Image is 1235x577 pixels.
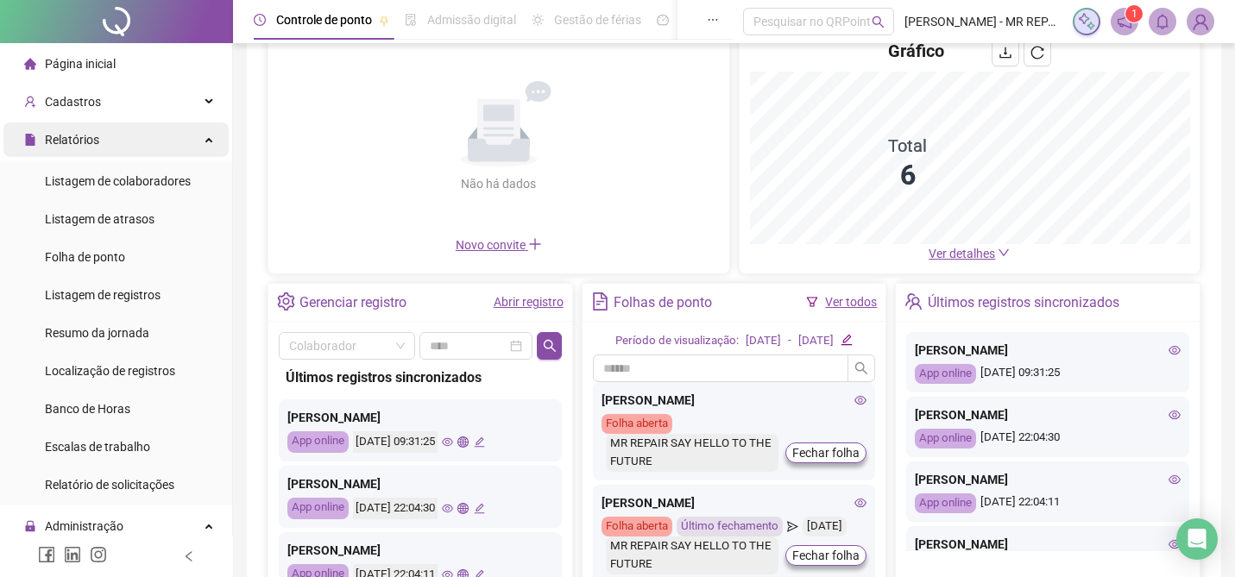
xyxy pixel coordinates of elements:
span: search [543,339,557,353]
span: global [457,503,469,514]
span: dashboard [657,14,669,26]
span: reload [1030,46,1044,60]
div: App online [287,431,349,453]
span: edit [841,334,852,345]
span: Listagem de registros [45,288,161,302]
div: [PERSON_NAME] [915,470,1181,489]
div: Gerenciar registro [299,288,406,317]
span: Administração [45,519,123,533]
span: pushpin [379,16,389,26]
span: Novo convite [456,238,542,252]
button: Fechar folha [785,442,866,463]
span: eye [1169,409,1181,421]
span: Página inicial [45,57,116,71]
span: Escalas de trabalho [45,440,150,454]
div: [PERSON_NAME] [602,493,867,512]
div: MR REPAIR SAY HELLO TO THE FUTURE [606,434,779,472]
span: facebook [38,546,55,563]
div: [PERSON_NAME] [287,474,553,493]
div: Últimos registros sincronizados [286,367,555,388]
span: file-done [405,14,417,26]
sup: 1 [1125,5,1143,22]
span: Gestão de férias [554,13,641,27]
span: global [457,436,469,448]
div: Folhas de ponto [614,288,712,317]
div: App online [915,493,976,513]
span: Relatórios [45,133,99,147]
span: filter [806,296,818,308]
span: Ver detalhes [929,247,995,260]
div: [PERSON_NAME] [287,408,553,427]
span: instagram [90,546,107,563]
span: Relatório de solicitações [45,478,174,492]
div: Período de visualização: [615,332,739,350]
div: Não há dados [419,174,578,193]
span: eye [854,394,866,406]
span: setting [277,292,295,310]
span: notification [1117,14,1132,29]
span: eye [442,503,453,514]
span: Fechar folha [792,443,860,462]
span: Controle de ponto [276,13,372,27]
div: [PERSON_NAME] [915,405,1181,424]
span: Cadastros [45,95,101,109]
a: Ver detalhes down [929,247,1010,260]
div: [DATE] [798,332,834,350]
div: [PERSON_NAME] [915,535,1181,554]
span: user-add [24,96,36,108]
span: edit [474,436,485,448]
div: Últimos registros sincronizados [928,288,1119,317]
span: linkedin [64,546,81,563]
span: 1 [1131,8,1137,20]
img: 89840 [1188,9,1213,34]
span: team [904,292,923,310]
span: Fechar folha [792,546,860,565]
span: file-text [591,292,609,310]
button: Fechar folha [785,545,866,566]
span: send [787,517,798,536]
div: [PERSON_NAME] [287,541,553,560]
div: - [788,332,791,350]
span: Admissão digital [427,13,516,27]
a: Ver todos [825,295,877,309]
span: file [24,134,36,146]
span: sun [532,14,544,26]
span: download [999,46,1012,60]
span: Listagem de atrasos [45,212,154,226]
h4: Gráfico [888,39,944,63]
img: sparkle-icon.fc2bf0ac1784a2077858766a79e2daf3.svg [1077,12,1096,31]
div: [DATE] [803,517,847,536]
span: Banco de Horas [45,402,130,416]
div: Folha aberta [602,414,672,434]
span: plus [528,237,542,251]
div: [DATE] 22:04:11 [915,493,1181,513]
span: search [872,16,885,28]
div: Último fechamento [677,517,783,536]
div: Open Intercom Messenger [1176,518,1218,560]
span: Localização de registros [45,364,175,378]
span: [PERSON_NAME] - MR REPAIR SAY HELLO TO THE FUTURE [904,12,1062,31]
span: eye [854,497,866,509]
a: Abrir registro [494,295,564,309]
span: edit [474,503,485,514]
div: App online [287,498,349,519]
div: [PERSON_NAME] [602,391,867,410]
span: eye [1169,474,1181,486]
div: App online [915,364,976,384]
span: home [24,58,36,70]
span: Listagem de colaboradores [45,174,191,188]
div: [DATE] [746,332,781,350]
div: MR REPAIR SAY HELLO TO THE FUTURE [606,536,779,574]
span: ellipsis [707,14,719,26]
span: search [854,361,868,375]
div: [DATE] 22:04:30 [353,498,438,519]
span: clock-circle [254,14,266,26]
span: down [998,247,1010,259]
span: left [183,550,195,562]
span: eye [1169,344,1181,356]
div: [DATE] 09:31:25 [353,431,438,453]
div: [DATE] 22:04:30 [915,429,1181,448]
span: eye [1169,538,1181,550]
span: lock [24,520,36,532]
span: bell [1155,14,1170,29]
